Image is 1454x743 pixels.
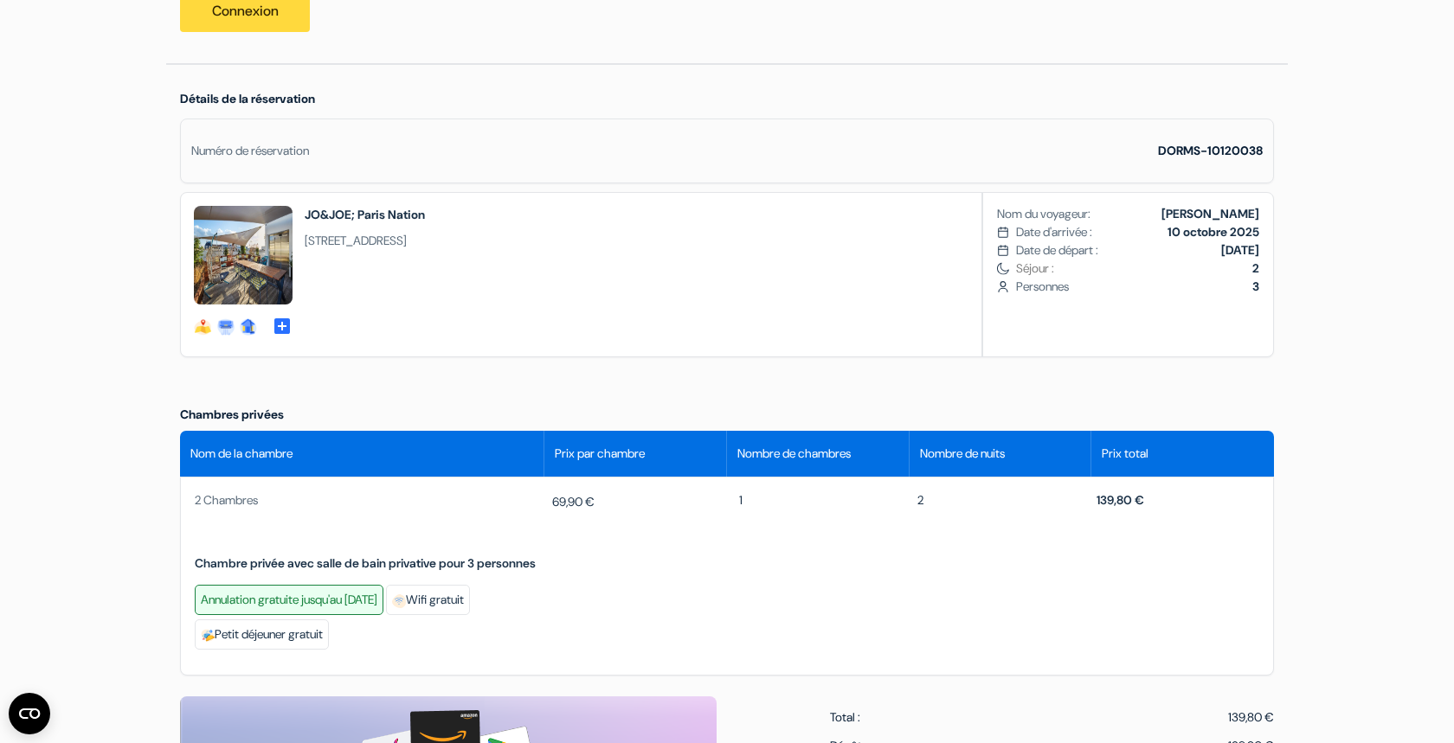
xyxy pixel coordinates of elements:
div: Wifi gratuit [386,585,470,615]
span: add_box [272,316,293,333]
span: Date de départ : [1016,241,1098,259]
span: Nombre de chambres [737,445,851,463]
h2: JO&JOE; Paris Nation [305,206,425,223]
span: 69,90 € [552,493,595,511]
span: Personnes [1016,278,1259,296]
span: [STREET_ADDRESS] [305,232,425,250]
span: Nom du voyageur: [997,205,1090,223]
img: freeWifi.svg [392,594,406,608]
button: CMP-Widget öffnen [9,693,50,734]
span: Détails de la réservation [180,91,315,106]
strong: DORMS-10120038 [1158,143,1263,158]
b: 10 octobre 2025 [1168,224,1259,240]
b: 3 [1252,279,1259,294]
a: add_box [272,315,293,333]
span: Total : [830,708,860,727]
span: Chambre privée avec salle de bain privative pour 3 personnes [195,555,545,571]
img: _30455_17314273878200.jpg [194,206,293,304]
b: 2 [1252,260,1259,276]
span: Date d'arrivée : [1016,223,1092,241]
span: 2 Chambres [195,491,545,509]
span: Séjour : [1016,259,1259,278]
div: Numéro de réservation [191,142,309,160]
span: Nom de la chambre [190,445,293,463]
span: Chambres privées [180,407,284,422]
div: 2 [917,491,1084,509]
span: Prix par chambre [555,445,645,463]
span: Prix total [1102,445,1148,463]
div: Petit déjeuner gratuit [195,619,329,650]
span: Nombre de nuits [920,445,1005,463]
img: freeBreakfast.svg [201,629,215,643]
span: 139,80 € [1228,708,1274,727]
div: 1 [739,491,905,509]
div: Annulation gratuite jusqu'au [DATE] [195,585,383,615]
span: 139,80 € [1097,492,1144,508]
b: [DATE] [1221,242,1259,258]
b: [PERSON_NAME] [1161,206,1259,221]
